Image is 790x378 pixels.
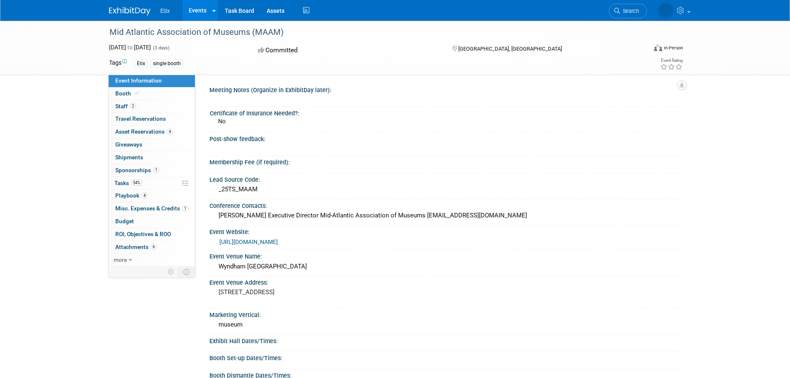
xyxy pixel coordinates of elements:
div: Exhibit Hall Dates/Times: [209,335,681,345]
img: Leslie Ziade [658,3,673,19]
div: museum [216,318,675,331]
span: [DATE] [DATE] [109,44,151,51]
span: Attachments [115,244,157,250]
span: Shipments [115,154,143,161]
span: Budget [115,218,134,224]
a: Asset Reservations4 [109,126,195,138]
td: Tags [109,59,127,68]
span: to [126,44,134,51]
a: Search [609,4,647,18]
a: Tasks54% [109,177,195,190]
span: 1 [182,205,188,212]
div: Marketing Vertical: [209,309,681,319]
a: Attachments6 [109,241,195,254]
td: Toggle Event Tabs [178,266,195,277]
a: Sponsorships1 [109,164,195,177]
pre: [STREET_ADDRESS] [219,288,397,296]
span: Tasks [114,180,142,186]
div: [PERSON_NAME] Executive Director Mid-Atlantic Association of Museums [EMAIL_ADDRESS][DOMAIN_NAME] [216,209,675,222]
span: [GEOGRAPHIC_DATA], [GEOGRAPHIC_DATA] [458,46,562,52]
a: Playbook4 [109,190,195,202]
a: Event Information [109,75,195,87]
span: Booth [115,90,141,97]
img: ExhibitDay [109,7,151,15]
div: Membership Fee (if required): [209,156,681,166]
div: Meeting Notes (Organize in ExhibitDay later): [209,84,681,94]
span: Staff [115,103,136,110]
div: Etix [134,59,148,68]
img: Format-Inperson.png [654,44,662,51]
span: (3 days) [152,45,170,51]
div: Event Venue Name: [209,250,681,261]
span: 1 [153,167,159,173]
span: Giveaways [115,141,142,148]
div: Event Rating [660,59,683,63]
span: 4 [141,193,148,199]
div: Mid Atlantic Association of Museums (MAAM) [107,25,634,40]
span: Travel Reservations [115,115,166,122]
span: Misc. Expenses & Credits [115,205,188,212]
span: Playbook [115,192,148,199]
a: Budget [109,215,195,228]
span: No [218,118,226,124]
span: 6 [151,244,157,250]
span: Etix [160,7,170,14]
div: Event Website: [209,226,681,236]
div: Event Format [598,43,683,56]
a: Shipments [109,151,195,164]
div: Conference Contacts: [209,200,681,210]
div: Event Venue Address: [209,276,681,287]
a: [URL][DOMAIN_NAME] [219,239,278,245]
div: Wyndham [GEOGRAPHIC_DATA] [216,260,675,273]
span: more [114,256,127,263]
a: Giveaways [109,139,195,151]
div: single booth [151,59,183,68]
a: more [109,254,195,266]
span: ROI, Objectives & ROO [115,231,171,237]
div: Committed [255,43,439,58]
span: 2 [130,103,136,109]
div: In-Person [664,45,683,51]
span: Search [620,8,639,14]
span: Asset Reservations [115,128,173,135]
div: _25TS_MAAM [216,183,675,196]
span: Event Information [115,77,162,84]
div: Booth Set-up Dates/Times: [209,352,681,362]
a: ROI, Objectives & ROO [109,228,195,241]
div: Post-show feedback: [209,133,681,143]
a: Booth [109,88,195,100]
a: Staff2 [109,100,195,113]
span: 4 [167,129,173,135]
a: Travel Reservations [109,113,195,125]
div: Certificate of Insurance Needed?: [210,107,678,117]
i: Booth reservation complete [135,91,139,95]
span: 54% [131,180,142,186]
span: Sponsorships [115,167,159,173]
a: Misc. Expenses & Credits1 [109,202,195,215]
td: Personalize Event Tab Strip [164,266,178,277]
div: Lead Source Code: [209,173,681,184]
